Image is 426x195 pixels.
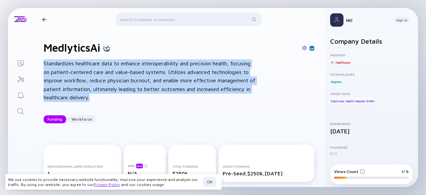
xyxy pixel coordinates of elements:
a: Reminders [8,87,33,103]
button: Workforce [68,115,96,123]
div: Workforce [68,114,96,124]
div: Total Funding [172,164,212,168]
div: Established [330,122,413,126]
div: ARR [128,163,162,168]
div: Hi! [346,17,388,23]
button: Sign In [394,17,410,23]
div: N/A [128,170,162,176]
div: N/A [330,151,413,156]
div: Technologies [330,72,413,76]
div: [DATE] [330,128,413,135]
button: Funding [44,115,66,123]
div: [DEMOGRAPHIC_DATA] Employees [48,164,117,168]
a: Lists [8,55,33,71]
a: Investor Map [8,71,33,87]
img: MedlyticsAi Website [302,46,307,50]
h2: Company Details [330,37,413,45]
a: Search [8,103,33,119]
div: Latest Funding [223,164,310,168]
div: Pre-Seed, $250k, [DATE] [223,170,310,176]
div: Funding [44,114,66,124]
div: Healthcare [335,59,351,66]
div: BigData [330,78,342,85]
div: We use cookies to provide necessary website functionality, improve your experience and analyze ou... [8,177,200,187]
div: Electronic Health Record (EHR) [330,98,375,104]
div: 1/ 6 [401,169,409,174]
button: OK [203,177,216,187]
a: Privacy Policy [94,182,120,187]
div: Standardizes healthcare data to enhance interoperability and precision health, focusing on patien... [44,59,257,102]
img: Profile Picture [330,13,343,27]
div: beta [136,164,143,168]
div: 1 [48,170,117,176]
img: MedlyticsAi Linkedin Page [310,47,314,50]
div: $250k [172,170,212,176]
div: Other Tags [330,92,413,96]
h1: MedlyticsAi [44,41,100,54]
div: IT [330,59,334,66]
div: Views Count [334,169,365,174]
div: Industry [330,53,413,57]
div: Founders [330,145,413,149]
